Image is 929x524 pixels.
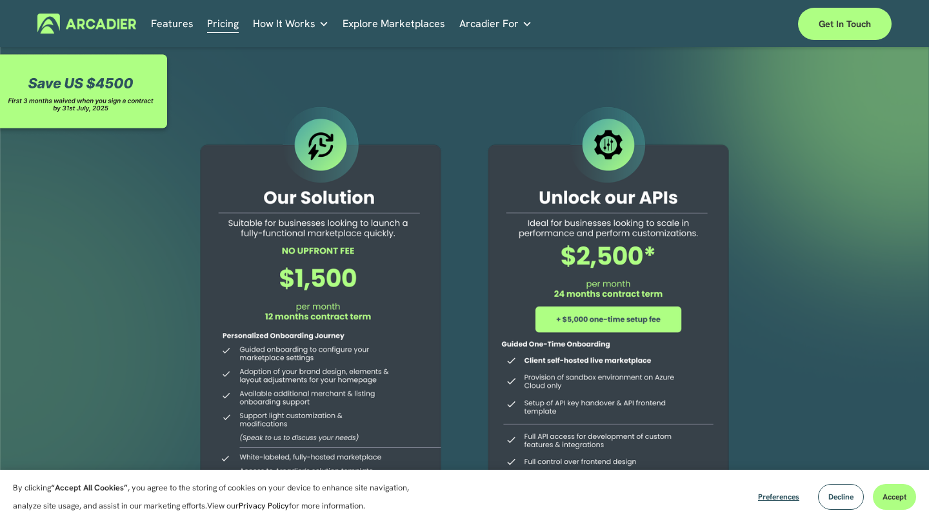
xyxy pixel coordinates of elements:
span: Accept [883,492,906,502]
button: Accept [873,484,916,510]
p: By clicking , you agree to the storing of cookies on your device to enhance site navigation, anal... [13,479,432,515]
a: folder dropdown [253,14,329,34]
button: Decline [818,484,864,510]
a: Features [151,14,194,34]
button: Preferences [748,484,809,510]
img: Arcadier [37,14,136,34]
a: Get in touch [798,8,892,40]
span: How It Works [253,15,315,33]
span: Arcadier For [459,15,519,33]
span: Decline [828,492,854,502]
span: Preferences [758,492,799,502]
strong: “Accept All Cookies” [51,482,128,493]
a: Privacy Policy [239,500,289,511]
a: Pricing [207,14,239,34]
a: folder dropdown [459,14,532,34]
a: Explore Marketplaces [343,14,445,34]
